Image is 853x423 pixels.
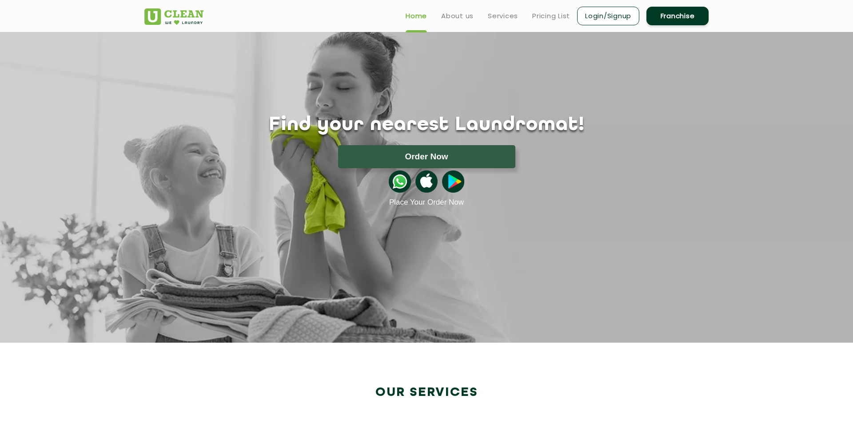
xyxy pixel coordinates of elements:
a: Pricing List [532,11,570,21]
img: whatsappicon.png [389,170,411,193]
h1: Find your nearest Laundromat! [138,114,715,136]
a: Place Your Order Now [389,198,464,207]
img: playstoreicon.png [442,170,464,193]
h2: Our Services [144,385,709,400]
a: Login/Signup [577,7,639,25]
img: apple-icon.png [415,170,438,193]
img: UClean Laundry and Dry Cleaning [144,8,203,25]
a: Services [488,11,518,21]
button: Order Now [338,145,515,168]
a: Franchise [646,7,709,25]
a: About us [441,11,474,21]
a: Home [406,11,427,21]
